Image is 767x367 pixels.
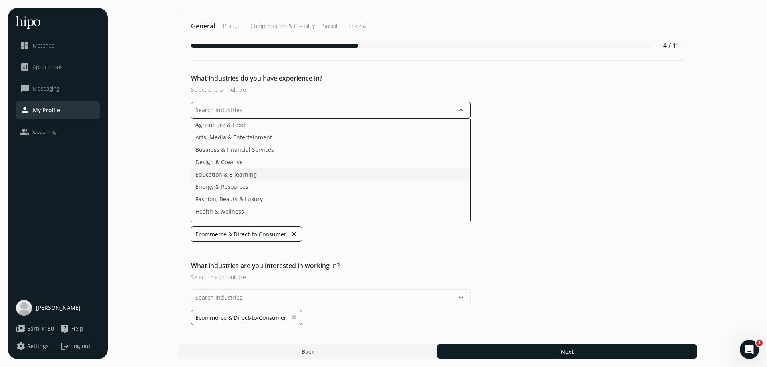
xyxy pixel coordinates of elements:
[191,102,471,119] input: Search industries
[191,261,471,270] h2: What industries are you interested in working in?
[16,341,56,351] a: settingsSettings
[60,324,100,333] a: live_helpHelp
[16,324,26,333] span: payments
[195,313,286,322] span: Ecommerce & Direct-to-Consumer
[659,39,684,52] div: 4 / 11
[20,62,30,72] span: analytics
[60,341,100,351] button: logoutLog out
[16,341,26,351] span: settings
[191,85,471,94] h3: Select one or multiple
[195,220,265,228] span: Industry & Manufacturing
[302,347,314,356] span: Back
[27,325,54,333] span: Earn $150
[561,347,574,356] span: Next
[345,22,367,30] h2: Personal
[33,106,60,114] span: My Profile
[20,127,30,137] span: people
[756,340,763,346] span: 1
[456,105,466,115] button: keyboard_arrow_down
[20,41,30,50] span: dashboard
[20,41,96,50] a: dashboardMatches
[323,22,337,30] h2: Social
[195,183,248,191] span: Energy & Resources
[33,63,63,71] span: Applications
[195,158,243,166] span: Design & Creative
[20,105,30,115] span: person
[16,324,56,333] a: paymentsEarn $150
[290,228,298,240] button: close
[20,84,30,93] span: chat_bubble_outline
[195,207,244,216] span: Health & Wellness
[178,344,437,359] button: Back
[20,84,96,93] a: chat_bubble_outlineMessaging
[36,304,81,312] span: [PERSON_NAME]
[16,16,40,29] img: hh-logo-white
[16,324,54,333] button: paymentsEarn $150
[195,133,272,141] span: Arts, Media & Entertainment
[250,22,315,30] h2: Compensation & Eligibility
[71,325,83,333] span: Help
[191,21,215,31] h2: General
[191,73,471,83] h2: What industries do you have experience in?
[33,85,59,93] span: Messaging
[16,341,49,351] button: settingsSettings
[437,344,697,359] button: Next
[195,230,286,238] span: Ecommerce & Direct-to-Consumer
[20,105,96,115] a: personMy Profile
[33,42,54,50] span: Matches
[60,324,83,333] button: live_helpHelp
[191,289,471,306] input: Search industries
[20,62,96,72] a: analyticsApplications
[223,22,242,30] h2: Product
[195,195,263,203] span: Fashion, Beauty & Luxury
[740,340,759,359] iframe: Intercom live chat
[33,128,56,136] span: Coaching
[195,145,274,154] span: Business & Financial Services
[456,293,466,302] button: keyboard_arrow_down
[16,300,32,316] img: user-photo
[60,341,70,351] span: logout
[20,127,96,137] a: peopleCoaching
[27,342,49,350] span: Settings
[191,273,471,281] h3: Select one or multiple
[195,170,257,179] span: Education & E-learning
[71,342,91,350] span: Log out
[195,121,245,129] span: Agriculture & Food
[290,312,298,323] button: close
[60,324,70,333] span: live_help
